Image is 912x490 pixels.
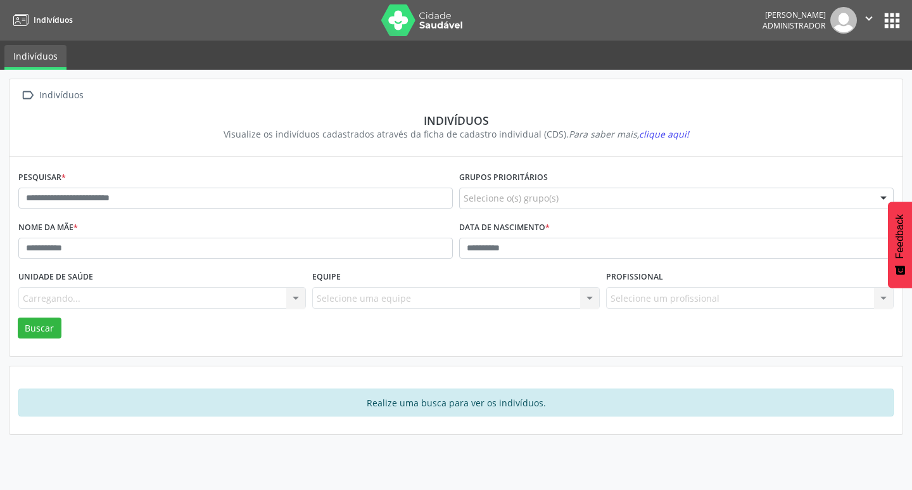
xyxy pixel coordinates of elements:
[763,10,826,20] div: [PERSON_NAME]
[18,318,61,339] button: Buscar
[18,268,93,287] label: Unidade de saúde
[312,268,341,287] label: Equipe
[862,11,876,25] i: 
[763,20,826,31] span: Administrador
[464,191,559,205] span: Selecione o(s) grupo(s)
[37,86,85,105] div: Indivíduos
[888,202,912,288] button: Feedback - Mostrar pesquisa
[27,127,885,141] div: Visualize os indivíduos cadastrados através da ficha de cadastro individual (CDS).
[34,15,73,25] span: Indivíduos
[4,45,66,70] a: Indivíduos
[27,113,885,127] div: Indivíduos
[9,10,73,30] a: Indivíduos
[606,268,663,287] label: Profissional
[894,214,906,259] span: Feedback
[881,10,903,32] button: apps
[569,128,689,140] i: Para saber mais,
[18,86,37,105] i: 
[830,7,857,34] img: img
[18,168,66,188] label: Pesquisar
[18,86,85,105] a:  Indivíduos
[459,218,550,238] label: Data de nascimento
[18,218,78,238] label: Nome da mãe
[18,389,894,416] div: Realize uma busca para ver os indivíduos.
[459,168,548,188] label: Grupos prioritários
[639,128,689,140] span: clique aqui!
[857,7,881,34] button: 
